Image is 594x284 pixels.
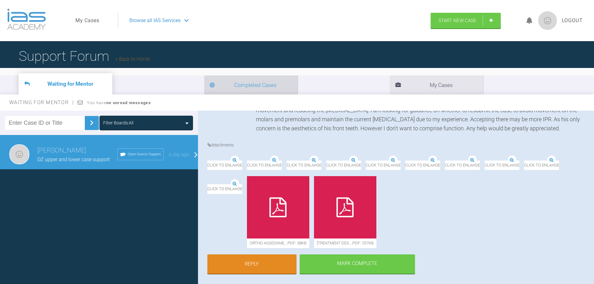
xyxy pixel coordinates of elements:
[87,118,97,128] img: chevronRight.28bd32b0.svg
[115,56,150,62] a: Back to Home
[538,11,557,30] img: profile.png
[5,116,85,130] input: Enter Case ID or Title
[524,161,559,170] span: Click to enlarge
[405,161,440,170] span: Click to enlarge
[9,144,29,164] img: Jessica Kershaw
[7,9,46,30] img: logo-light.3e3ef733.png
[103,119,133,126] div: Filter Boards: All
[300,254,415,274] div: Mark Complete
[87,100,151,105] span: You have
[204,75,298,94] li: Completed Cases
[247,238,309,248] span: Ortho assessme….pdf - 38KB
[19,73,112,94] li: Waiting for Mentor
[169,152,189,157] span: a day ago
[366,161,401,170] span: Click to enlarge
[438,18,476,23] span: Start New Case
[562,17,583,25] a: Logout
[207,184,242,194] span: Click to enlarge
[207,142,589,148] h4: Attachments
[207,161,242,170] span: Click to enlarge
[390,75,483,94] li: My Cases
[129,17,181,25] span: Browse all IAS Services
[37,145,117,156] h3: [PERSON_NAME]
[106,100,151,105] strong: no unread messages
[19,45,150,67] h1: Support Forum
[287,161,321,170] span: Click to enlarge
[445,161,480,170] span: Click to enlarge
[326,161,361,170] span: Click to enlarge
[207,254,297,274] a: Reply
[75,17,99,25] a: My Cases
[431,13,501,28] a: Start New Case
[485,161,519,170] span: Click to enlarge
[9,99,74,105] span: Waiting for Mentor
[37,156,110,162] span: DZ upper and lower case support
[247,161,282,170] span: Click to enlarge
[314,238,376,248] span: [Treatment Des….pdf - 257KB
[128,152,161,157] span: Open Source Support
